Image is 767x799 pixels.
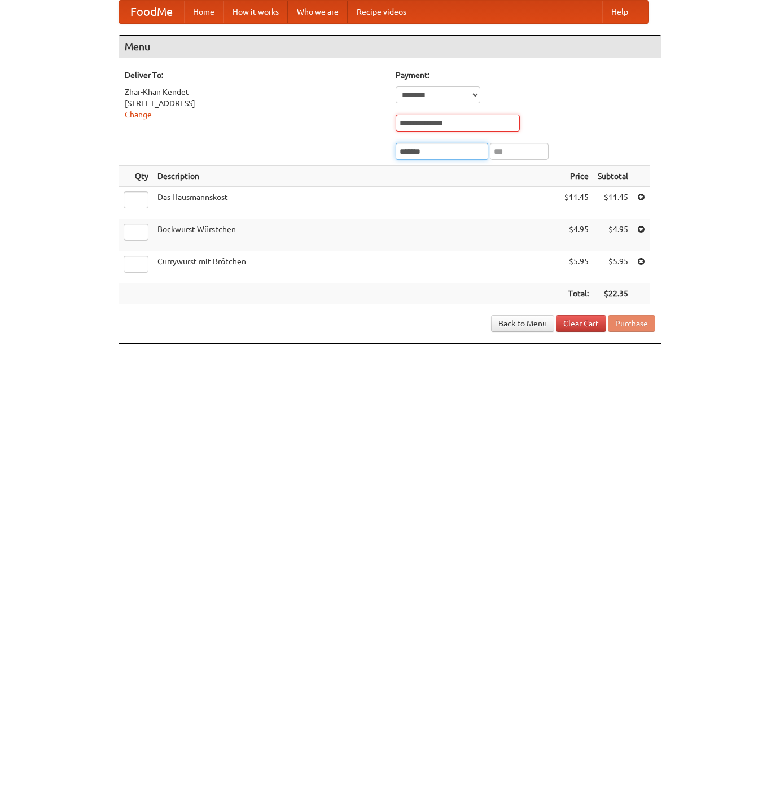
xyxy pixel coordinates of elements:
a: Clear Cart [556,315,606,332]
a: Change [125,110,152,119]
a: How it works [223,1,288,23]
th: $22.35 [593,283,633,304]
td: $4.95 [560,219,593,251]
a: Recipe videos [348,1,415,23]
button: Purchase [608,315,655,332]
td: $11.45 [560,187,593,219]
td: Das Hausmannskost [153,187,560,219]
td: Bockwurst Würstchen [153,219,560,251]
a: Home [184,1,223,23]
th: Subtotal [593,166,633,187]
a: Who we are [288,1,348,23]
div: Zhar-Khan Kendet [125,86,384,98]
td: $11.45 [593,187,633,219]
th: Description [153,166,560,187]
h5: Payment: [396,69,655,81]
h5: Deliver To: [125,69,384,81]
th: Price [560,166,593,187]
h4: Menu [119,36,661,58]
a: Back to Menu [491,315,554,332]
td: $5.95 [560,251,593,283]
td: $4.95 [593,219,633,251]
th: Qty [119,166,153,187]
div: [STREET_ADDRESS] [125,98,384,109]
a: Help [602,1,637,23]
td: Currywurst mit Brötchen [153,251,560,283]
td: $5.95 [593,251,633,283]
th: Total: [560,283,593,304]
a: FoodMe [119,1,184,23]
